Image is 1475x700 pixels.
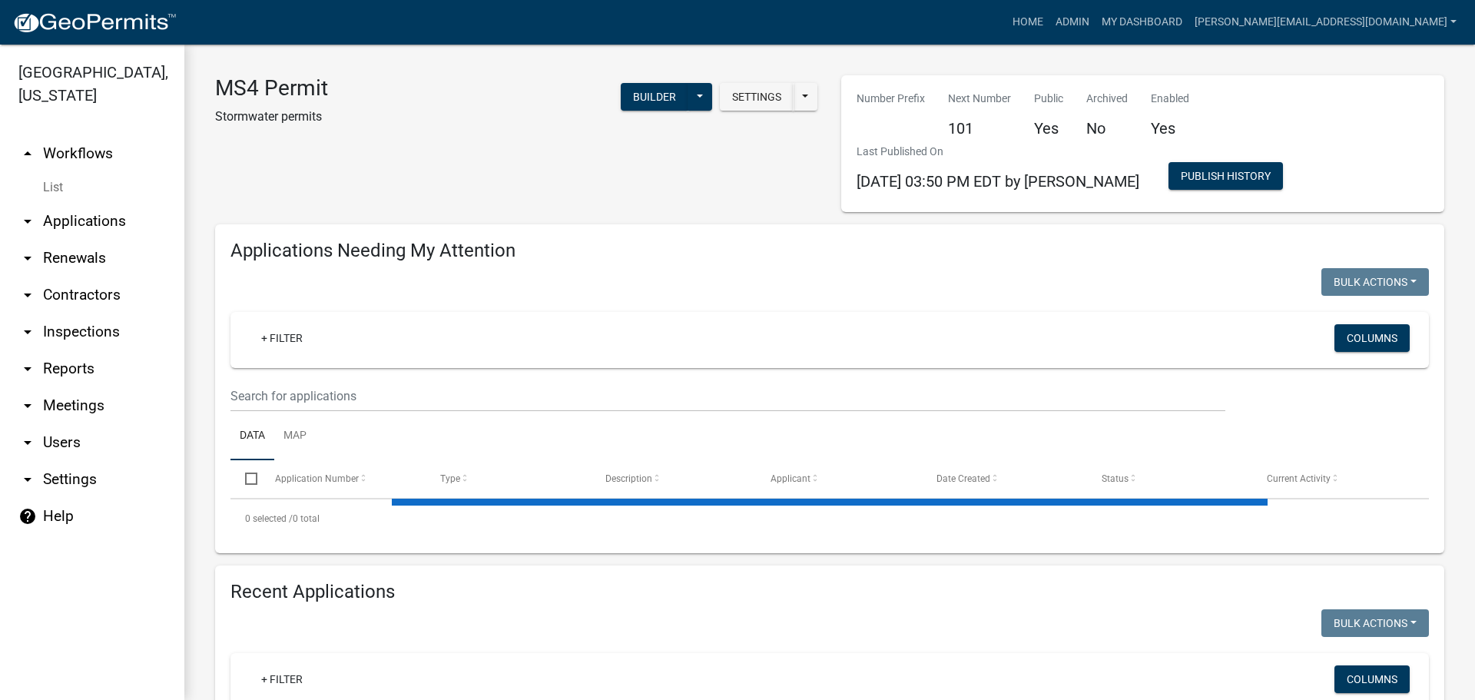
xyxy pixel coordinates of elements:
[1321,609,1429,637] button: Bulk Actions
[18,212,37,231] i: arrow_drop_down
[230,460,260,497] datatable-header-cell: Select
[605,473,652,484] span: Description
[230,380,1225,412] input: Search for applications
[18,470,37,489] i: arrow_drop_down
[215,108,328,126] p: Stormwater permits
[1252,460,1417,497] datatable-header-cell: Current Activity
[936,473,990,484] span: Date Created
[1188,8,1463,37] a: [PERSON_NAME][EMAIL_ADDRESS][DOMAIN_NAME]
[621,83,688,111] button: Builder
[18,433,37,452] i: arrow_drop_down
[756,460,921,497] datatable-header-cell: Applicant
[274,412,316,461] a: Map
[1321,268,1429,296] button: Bulk Actions
[245,513,293,524] span: 0 selected /
[1151,119,1189,138] h5: Yes
[1267,473,1331,484] span: Current Activity
[1034,119,1063,138] h5: Yes
[1334,665,1410,693] button: Columns
[1006,8,1049,37] a: Home
[1086,91,1128,107] p: Archived
[1334,324,1410,352] button: Columns
[1086,119,1128,138] h5: No
[230,412,274,461] a: Data
[771,473,810,484] span: Applicant
[720,83,794,111] button: Settings
[249,324,315,352] a: + Filter
[18,286,37,304] i: arrow_drop_down
[426,460,591,497] datatable-header-cell: Type
[1151,91,1189,107] p: Enabled
[857,144,1139,160] p: Last Published On
[1168,171,1283,184] wm-modal-confirm: Workflow Publish History
[857,91,925,107] p: Number Prefix
[18,249,37,267] i: arrow_drop_down
[230,240,1429,262] h4: Applications Needing My Attention
[18,360,37,378] i: arrow_drop_down
[948,119,1011,138] h5: 101
[18,396,37,415] i: arrow_drop_down
[857,172,1139,191] span: [DATE] 03:50 PM EDT by [PERSON_NAME]
[1168,162,1283,190] button: Publish History
[440,473,460,484] span: Type
[275,473,359,484] span: Application Number
[260,460,425,497] datatable-header-cell: Application Number
[230,499,1429,538] div: 0 total
[249,665,315,693] a: + Filter
[215,75,328,101] h3: MS4 Permit
[230,581,1429,603] h4: Recent Applications
[1087,460,1252,497] datatable-header-cell: Status
[1049,8,1095,37] a: Admin
[591,460,756,497] datatable-header-cell: Description
[1095,8,1188,37] a: My Dashboard
[1034,91,1063,107] p: Public
[921,460,1086,497] datatable-header-cell: Date Created
[18,144,37,163] i: arrow_drop_up
[948,91,1011,107] p: Next Number
[18,323,37,341] i: arrow_drop_down
[18,507,37,526] i: help
[1102,473,1129,484] span: Status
